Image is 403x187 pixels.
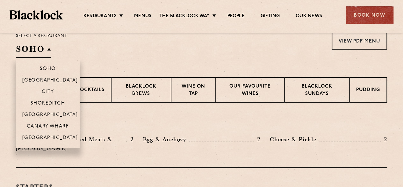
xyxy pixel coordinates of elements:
p: [GEOGRAPHIC_DATA] [22,78,78,84]
p: Canary Wharf [27,124,69,130]
a: Restaurants [83,13,117,20]
p: Soho [40,66,56,73]
p: [GEOGRAPHIC_DATA] [22,135,78,142]
img: BL_Textured_Logo-footer-cropped.svg [10,10,63,19]
p: Wine on Tap [178,83,209,98]
p: City [42,89,54,96]
a: Our News [296,13,322,20]
p: Blacklock Sundays [291,83,343,98]
a: View PDF Menu [332,32,387,50]
p: 2 [381,135,387,144]
a: Menus [134,13,151,20]
p: 2 [254,135,260,144]
a: Gifting [261,13,280,20]
a: People [227,13,244,20]
p: Select a restaurant [16,32,67,40]
p: Pudding [356,87,380,95]
h3: Pre Chop Bites [16,119,387,127]
p: Cheese & Pickle [270,135,320,144]
p: Egg & Anchovy [143,135,189,144]
p: Blacklock Brews [118,83,164,98]
p: 2 [127,135,133,144]
a: The Blacklock Way [159,13,210,20]
p: [GEOGRAPHIC_DATA] [22,112,78,119]
p: Our favourite wines [222,83,277,98]
div: Book Now [346,6,393,24]
p: Shoreditch [31,101,65,107]
p: Cocktails [76,87,104,95]
h2: SOHO [16,43,51,58]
